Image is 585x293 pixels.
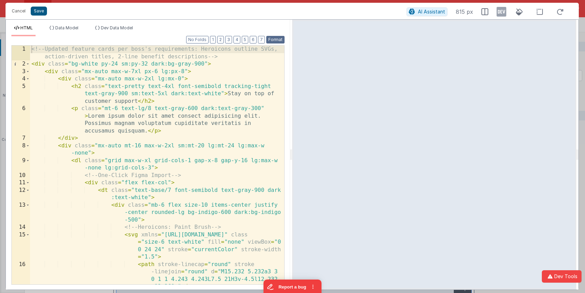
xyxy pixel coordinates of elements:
[12,142,30,157] div: 8
[55,25,78,30] span: Data Model
[406,7,448,16] button: AI Assistant
[12,83,30,105] div: 5
[12,157,30,172] div: 9
[12,261,30,291] div: 16
[12,75,30,83] div: 4
[225,36,232,43] button: 3
[186,36,209,43] button: No Folds
[12,231,30,261] div: 15
[20,25,33,30] span: HTML
[31,7,47,16] button: Save
[258,36,265,43] button: 7
[12,135,30,142] div: 7
[210,36,216,43] button: 1
[12,202,30,224] div: 13
[12,179,30,187] div: 11
[242,36,248,43] button: 5
[12,224,30,231] div: 14
[12,172,30,179] div: 10
[250,36,257,43] button: 6
[12,60,30,68] div: 2
[418,9,445,14] span: AI Assistant
[12,105,30,135] div: 6
[8,6,29,16] button: Cancel
[233,36,240,43] button: 4
[456,8,473,16] span: 815 px
[217,36,224,43] button: 2
[542,270,582,283] button: Dev Tools
[101,25,133,30] span: Dev Data Model
[12,46,30,60] div: 1
[12,68,30,76] div: 3
[266,36,285,43] button: Format
[12,187,30,202] div: 12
